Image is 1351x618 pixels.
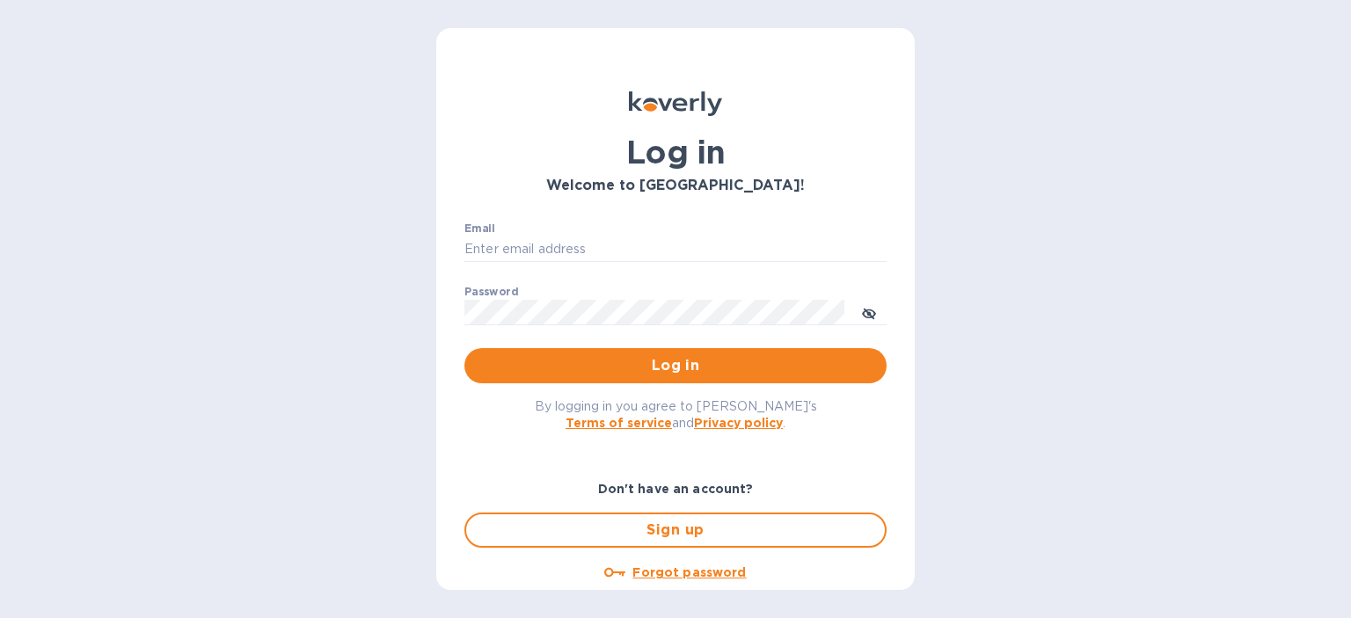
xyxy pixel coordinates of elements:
[478,355,873,376] span: Log in
[598,482,754,496] b: Don't have an account?
[694,416,783,430] a: Privacy policy
[480,520,871,541] span: Sign up
[464,223,495,234] label: Email
[632,565,746,579] u: Forgot password
[464,178,887,194] h3: Welcome to [GEOGRAPHIC_DATA]!
[851,294,887,330] button: toggle password visibility
[464,134,887,171] h1: Log in
[535,399,817,430] span: By logging in you agree to [PERSON_NAME]'s and .
[464,348,887,383] button: Log in
[464,513,887,548] button: Sign up
[464,236,887,263] input: Enter email address
[566,416,672,430] a: Terms of service
[629,91,722,116] img: Koverly
[464,287,518,297] label: Password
